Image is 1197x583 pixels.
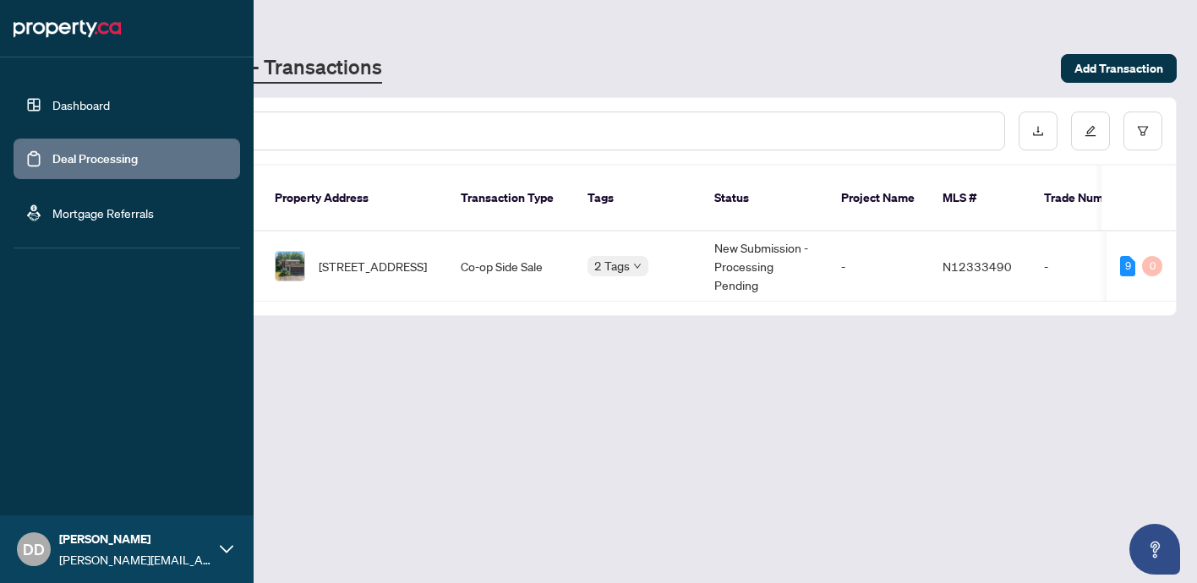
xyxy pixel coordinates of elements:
span: N12333490 [943,259,1012,274]
th: Tags [574,166,701,232]
th: Project Name [828,166,929,232]
div: 9 [1120,256,1135,276]
th: Trade Number [1030,166,1149,232]
img: thumbnail-img [276,252,304,281]
button: filter [1123,112,1162,150]
span: down [633,262,642,270]
span: [STREET_ADDRESS] [319,257,427,275]
span: DD [23,537,45,561]
button: Add Transaction [1061,54,1177,83]
span: [PERSON_NAME][EMAIL_ADDRESS][DOMAIN_NAME] [59,550,211,569]
span: filter [1137,125,1149,137]
a: Mortgage Referrals [52,205,154,221]
a: Dashboard [52,97,110,112]
td: - [828,232,929,302]
button: edit [1071,112,1110,150]
td: Co-op Side Sale [447,232,574,302]
img: logo [14,15,121,42]
button: Open asap [1129,524,1180,575]
a: Deal Processing [52,151,138,166]
span: Add Transaction [1074,55,1163,82]
th: Status [701,166,828,232]
td: New Submission - Processing Pending [701,232,828,302]
th: MLS # [929,166,1030,232]
th: Property Address [261,166,447,232]
span: 2 Tags [594,256,630,275]
span: edit [1085,125,1096,137]
button: download [1019,112,1058,150]
span: download [1032,125,1044,137]
th: Transaction Type [447,166,574,232]
td: - [1030,232,1149,302]
span: [PERSON_NAME] [59,530,211,548]
div: 0 [1142,256,1162,276]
